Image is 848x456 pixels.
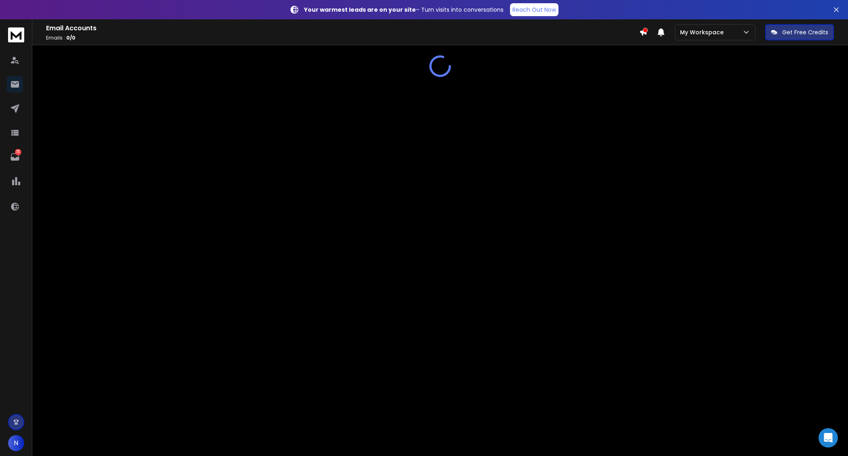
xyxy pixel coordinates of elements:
p: – Turn visits into conversations [304,6,504,14]
div: Open Intercom Messenger [819,428,838,448]
button: N [8,435,24,451]
p: 73 [15,149,21,155]
h1: Email Accounts [46,23,639,33]
strong: Your warmest leads are on your site [304,6,416,14]
p: My Workspace [680,28,727,36]
a: 73 [7,149,23,165]
img: logo [8,27,24,42]
p: Emails : [46,35,639,41]
p: Get Free Credits [782,28,828,36]
span: 0 / 0 [66,34,76,41]
p: Reach Out Now [512,6,556,14]
button: Get Free Credits [765,24,834,40]
a: Reach Out Now [510,3,558,16]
